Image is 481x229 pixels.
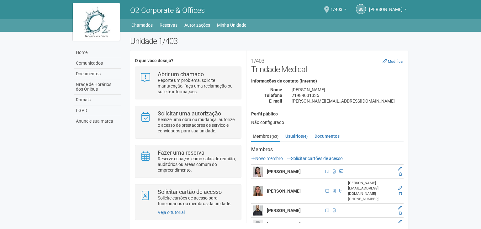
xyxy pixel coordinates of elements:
[74,47,121,58] a: Home
[287,87,408,93] div: [PERSON_NAME]
[74,79,121,95] a: Grade de Horários dos Ônibus
[287,93,408,98] div: 21984031335
[160,21,177,29] a: Reservas
[267,222,301,227] strong: [PERSON_NAME]
[369,1,403,12] span: Bruna Garrido
[158,71,204,77] strong: Abrir um chamado
[398,220,402,224] a: Editar membro
[251,112,404,116] h4: Perfil público
[251,156,283,161] a: Novo membro
[253,205,263,216] img: user.png
[330,1,342,12] span: 1/403
[140,72,236,94] a: Abrir um chamado Reporte um problema, solicite manutenção, faça uma reclamação ou solicite inform...
[269,99,282,104] strong: E-mail
[303,134,308,139] small: (4)
[251,55,404,74] h2: Trindade Medical
[73,3,120,41] img: logo.jpg
[399,211,402,215] a: Excluir membro
[74,105,121,116] a: LGPD
[74,69,121,79] a: Documentos
[287,98,408,104] div: [PERSON_NAME][EMAIL_ADDRESS][DOMAIN_NAME]
[158,156,236,173] p: Reserve espaços como salas de reunião, auditórios ou áreas comum do empreendimento.
[135,58,241,63] h4: O que você deseja?
[158,110,221,117] strong: Solicitar uma autorização
[399,191,402,196] a: Excluir membro
[158,195,236,206] p: Solicite cartões de acesso para funcionários ou membros da unidade.
[130,6,205,15] span: O2 Corporate & Offices
[158,210,185,215] a: Veja o tutorial
[158,189,222,195] strong: Solicitar cartão de acesso
[287,156,343,161] a: Solicitar cartões de acesso
[158,149,204,156] strong: Fazer uma reserva
[398,186,402,190] a: Editar membro
[253,167,263,177] img: user.png
[369,8,407,13] a: [PERSON_NAME]
[140,150,236,173] a: Fazer uma reserva Reserve espaços como salas de reunião, auditórios ou áreas comum do empreendime...
[284,131,309,141] a: Usuários(4)
[74,116,121,126] a: Anuncie sua marca
[267,169,301,174] strong: [PERSON_NAME]
[131,21,153,29] a: Chamados
[272,134,278,139] small: (63)
[348,196,394,202] div: [PHONE_NUMBER]
[398,205,402,210] a: Editar membro
[251,120,404,125] div: Não configurado
[264,93,282,98] strong: Telefone
[383,59,404,64] a: Modificar
[267,189,301,194] strong: [PERSON_NAME]
[140,111,236,134] a: Solicitar uma autorização Realize uma obra ou mudança, autorize o acesso de prestadores de serviç...
[251,79,404,83] h4: Informações de contato (interno)
[356,4,366,14] a: BG
[251,58,264,64] small: 1/403
[251,131,280,142] a: Membros(63)
[267,208,301,213] strong: [PERSON_NAME]
[399,172,402,176] a: Excluir membro
[74,58,121,69] a: Comunicados
[313,131,341,141] a: Documentos
[184,21,210,29] a: Autorizações
[270,87,282,92] strong: Nome
[158,77,236,94] p: Reporte um problema, solicite manutenção, faça uma reclamação ou solicite informações.
[253,186,263,196] img: user.png
[330,8,346,13] a: 1/403
[140,189,236,206] a: Solicitar cartão de acesso Solicite cartões de acesso para funcionários ou membros da unidade.
[398,167,402,171] a: Editar membro
[251,147,404,152] strong: Membros
[217,21,246,29] a: Minha Unidade
[158,117,236,134] p: Realize uma obra ou mudança, autorize o acesso de prestadores de serviço e convidados para sua un...
[130,36,408,46] h2: Unidade 1/403
[348,180,394,196] div: [PERSON_NAME][EMAIL_ADDRESS][DOMAIN_NAME]
[74,95,121,105] a: Ramais
[388,59,404,64] small: Modificar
